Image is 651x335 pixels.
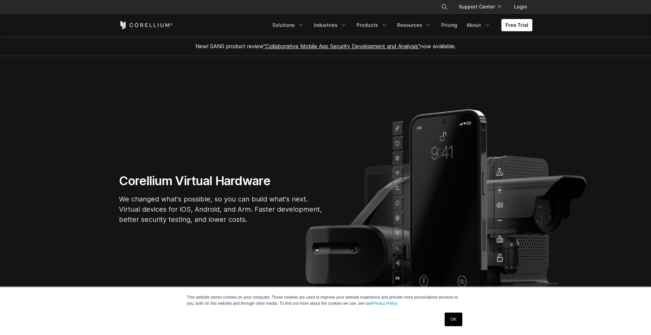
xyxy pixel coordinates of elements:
a: Solutions [268,19,308,31]
a: Resources [393,19,436,31]
a: Free Trial [501,19,532,31]
a: OK [445,313,462,326]
p: We changed what's possible, so you can build what's next. Virtual devices for iOS, Android, and A... [119,194,323,225]
button: Search [438,1,450,13]
div: Navigation Menu [268,19,532,31]
a: Products [353,19,392,31]
a: Industries [310,19,351,31]
a: Privacy Policy. [372,301,398,306]
a: Support Center [453,1,506,13]
p: This website stores cookies on your computer. These cookies are used to improve your website expe... [187,294,464,306]
a: About [463,19,495,31]
a: "Collaborative Mobile App Security Development and Analysis" [263,43,420,50]
a: Pricing [437,19,461,31]
span: New! SANS product review now available. [195,43,456,50]
a: Corellium Home [119,21,173,29]
div: Navigation Menu [433,1,532,13]
a: Login [509,1,532,13]
h1: Corellium Virtual Hardware [119,173,323,189]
